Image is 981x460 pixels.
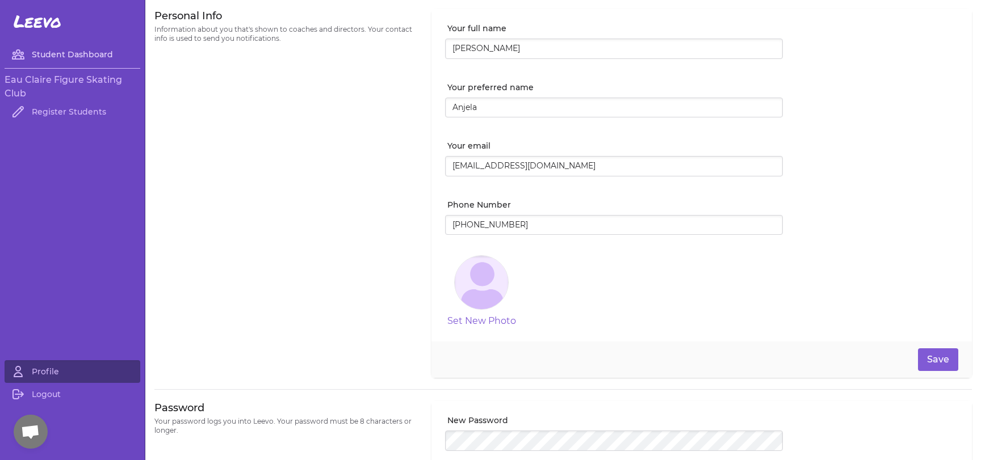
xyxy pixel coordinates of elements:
p: Information about you that's shown to coaches and directors. Your contact info is used to send yo... [154,25,418,43]
label: Your preferred name [447,82,783,93]
h3: Eau Claire Figure Skating Club [5,73,140,100]
label: Phone Number [447,199,783,210]
input: Your phone number [445,215,783,235]
a: Profile [5,360,140,383]
button: Save [918,348,958,371]
p: Your password logs you into Leevo. Your password must be 8 characters or longer. [154,417,418,435]
a: Register Students [5,100,140,123]
a: Logout [5,383,140,406]
a: Student Dashboard [5,43,140,66]
div: Open chat [14,415,48,449]
button: Set New Photo [447,314,516,328]
label: New Password [447,415,783,426]
input: richard@example.com [445,156,783,176]
h3: Personal Info [154,9,418,23]
input: Richard [445,98,783,118]
input: Richard Button [445,39,783,59]
h3: Password [154,401,418,415]
label: Your full name [447,23,783,34]
span: Leevo [14,11,61,32]
label: Your email [447,140,783,151]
